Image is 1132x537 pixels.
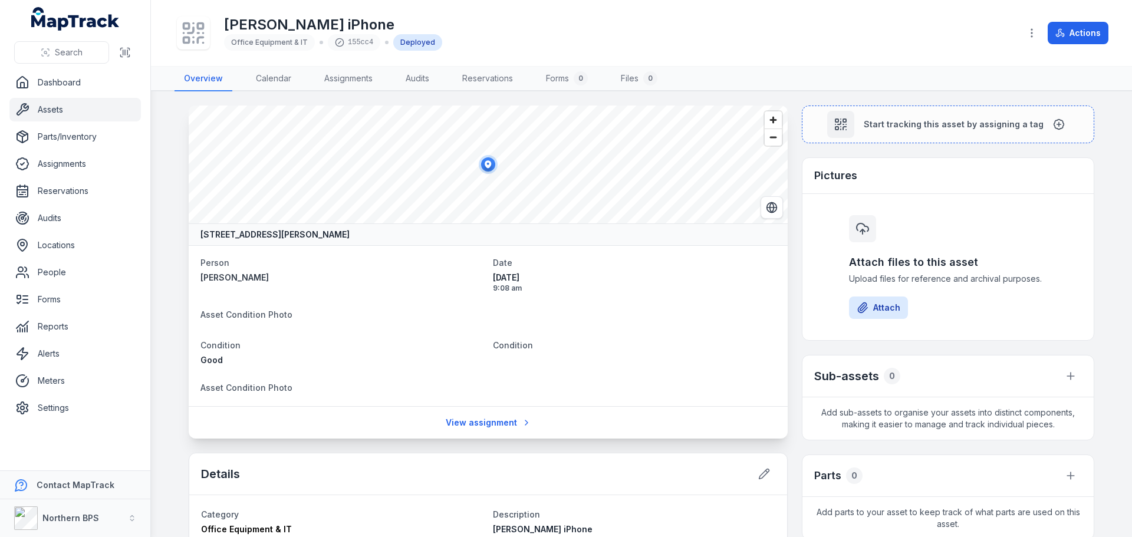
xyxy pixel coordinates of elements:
a: Overview [175,67,232,91]
span: Asset Condition Photo [200,383,292,393]
a: Reservations [9,179,141,203]
span: 9:08 am [493,284,776,293]
a: [PERSON_NAME] [200,272,483,284]
h3: Pictures [814,167,857,184]
span: Office Equipment & IT [201,524,292,534]
span: Person [200,258,229,268]
strong: [STREET_ADDRESS][PERSON_NAME] [200,229,350,241]
h1: [PERSON_NAME] iPhone [224,15,442,34]
canvas: Map [189,106,788,223]
h2: Details [201,466,240,482]
span: Date [493,258,512,268]
span: Add sub-assets to organise your assets into distinct components, making it easier to manage and t... [802,397,1094,440]
div: 0 [643,71,657,85]
span: [PERSON_NAME] iPhone [493,524,593,534]
a: Reports [9,315,141,338]
span: Category [201,509,239,519]
button: Search [14,41,109,64]
span: Condition [200,340,241,350]
a: Assignments [9,152,141,176]
span: Condition [493,340,533,350]
a: Calendar [246,67,301,91]
a: Parts/Inventory [9,125,141,149]
a: People [9,261,141,284]
button: Actions [1048,22,1108,44]
a: Alerts [9,342,141,365]
a: Forms0 [537,67,597,91]
button: Attach [849,296,908,319]
a: View assignment [438,411,539,434]
span: Description [493,509,540,519]
a: Forms [9,288,141,311]
h2: Sub-assets [814,368,879,384]
button: Zoom out [765,129,782,146]
a: Locations [9,233,141,257]
span: Upload files for reference and archival purposes. [849,273,1047,285]
a: Dashboard [9,71,141,94]
a: Reservations [453,67,522,91]
div: 155cc4 [328,34,380,51]
span: Office Equipment & IT [231,38,308,47]
div: 0 [846,467,863,484]
div: 0 [574,71,588,85]
a: Audits [396,67,439,91]
time: 15/10/2025, 9:08:22 am [493,272,776,293]
a: Assignments [315,67,382,91]
a: Files0 [611,67,667,91]
div: Deployed [393,34,442,51]
span: Start tracking this asset by assigning a tag [864,118,1044,130]
a: Settings [9,396,141,420]
span: Search [55,47,83,58]
button: Zoom in [765,111,782,129]
button: Start tracking this asset by assigning a tag [802,106,1094,143]
a: MapTrack [31,7,120,31]
div: 0 [884,368,900,384]
strong: Northern BPS [42,513,99,523]
strong: Contact MapTrack [37,480,114,490]
a: Audits [9,206,141,230]
span: Asset Condition Photo [200,309,292,319]
span: Good [200,355,223,365]
h3: Parts [814,467,841,484]
a: Assets [9,98,141,121]
button: Switch to Satellite View [761,196,783,219]
span: [DATE] [493,272,776,284]
h3: Attach files to this asset [849,254,1047,271]
a: Meters [9,369,141,393]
